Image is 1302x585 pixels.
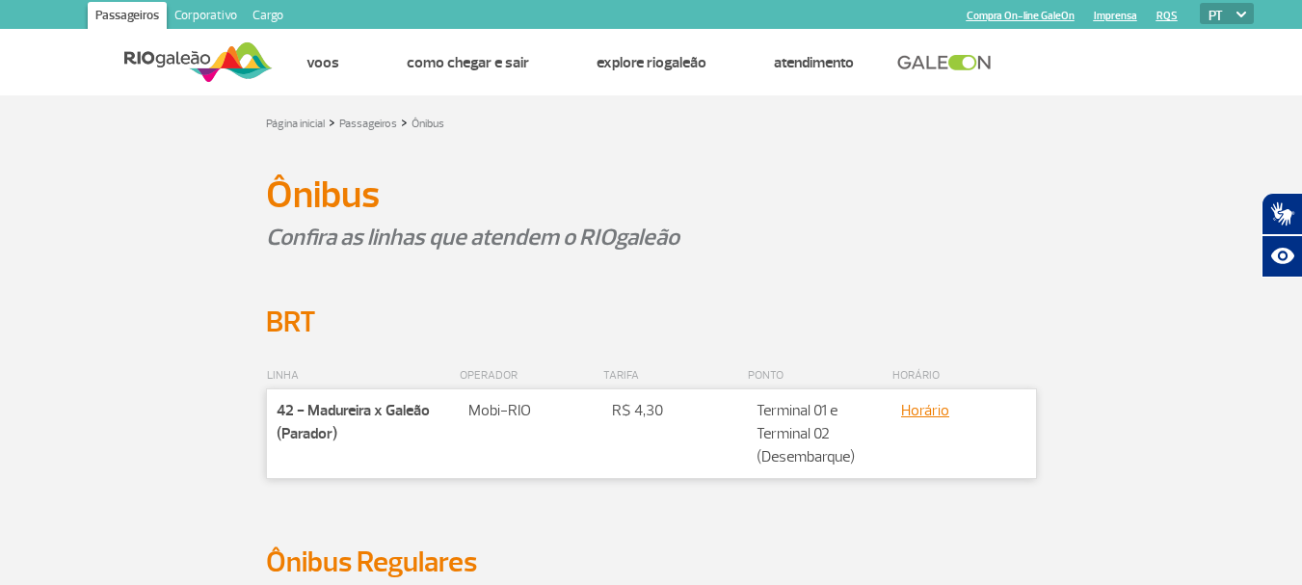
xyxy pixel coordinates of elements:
h1: Ônibus [266,178,1037,211]
a: Passageiros [339,117,397,131]
p: R$ 4,30 [612,399,737,422]
td: Terminal 01 e Terminal 02 (Desembarque) [747,389,891,479]
a: Cargo [245,2,291,33]
button: Abrir tradutor de língua de sinais. [1262,193,1302,235]
a: > [401,111,408,133]
a: Página inicial [266,117,325,131]
a: Passageiros [88,2,167,33]
a: Ônibus [412,117,444,131]
p: LINHA [267,364,458,387]
th: PONTO [747,363,891,389]
a: Voos [306,53,339,72]
a: Imprensa [1094,10,1137,22]
div: Plugin de acessibilidade da Hand Talk. [1262,193,1302,278]
strong: 42 - Madureira x Galeão (Parador) [277,401,430,443]
button: Abrir recursos assistivos. [1262,235,1302,278]
p: HORÁRIO [892,364,1035,387]
p: OPERADOR [460,364,601,387]
h2: Ônibus Regulares [266,545,1037,580]
a: Explore RIOgaleão [597,53,706,72]
a: Atendimento [774,53,854,72]
a: Como chegar e sair [407,53,529,72]
a: > [329,111,335,133]
a: Compra On-line GaleOn [967,10,1075,22]
a: Horário [901,401,949,420]
h2: BRT [266,305,1037,340]
a: RQS [1156,10,1178,22]
a: Corporativo [167,2,245,33]
p: Confira as linhas que atendem o RIOgaleão [266,221,1037,253]
p: Mobi-RIO [468,399,593,422]
p: TARIFA [603,364,746,387]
